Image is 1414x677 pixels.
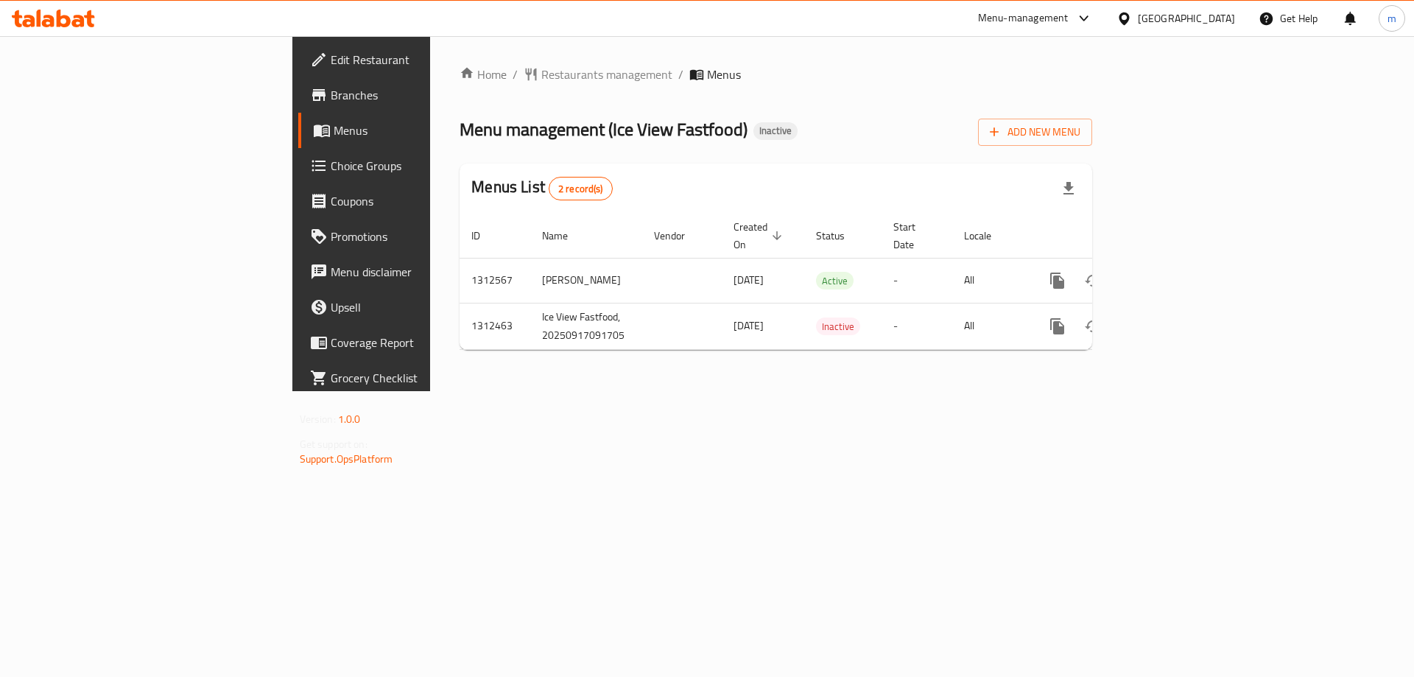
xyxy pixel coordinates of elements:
[298,77,529,113] a: Branches
[334,122,517,139] span: Menus
[734,270,764,290] span: [DATE]
[816,273,854,290] span: Active
[298,219,529,254] a: Promotions
[678,66,683,83] li: /
[707,66,741,83] span: Menus
[549,182,612,196] span: 2 record(s)
[331,51,517,69] span: Edit Restaurant
[298,325,529,360] a: Coverage Report
[1075,263,1111,298] button: Change Status
[298,290,529,325] a: Upsell
[298,42,529,77] a: Edit Restaurant
[952,303,1028,349] td: All
[654,227,704,245] span: Vendor
[549,177,613,200] div: Total records count
[952,258,1028,303] td: All
[1051,171,1086,206] div: Export file
[298,360,529,396] a: Grocery Checklist
[541,66,672,83] span: Restaurants management
[753,122,798,140] div: Inactive
[734,316,764,335] span: [DATE]
[300,435,367,454] span: Get support on:
[893,218,935,253] span: Start Date
[460,214,1193,350] table: enhanced table
[331,369,517,387] span: Grocery Checklist
[964,227,1010,245] span: Locale
[300,449,393,469] a: Support.OpsPlatform
[1040,263,1075,298] button: more
[1387,10,1396,27] span: m
[990,123,1080,141] span: Add New Menu
[300,410,336,429] span: Version:
[298,148,529,183] a: Choice Groups
[331,192,517,210] span: Coupons
[331,86,517,104] span: Branches
[331,334,517,351] span: Coverage Report
[542,227,587,245] span: Name
[753,124,798,137] span: Inactive
[298,113,529,148] a: Menus
[524,66,672,83] a: Restaurants management
[816,318,860,335] div: Inactive
[331,228,517,245] span: Promotions
[1040,309,1075,344] button: more
[331,157,517,175] span: Choice Groups
[530,303,642,349] td: Ice View Fastfood, 20250917091705
[471,176,612,200] h2: Menus List
[816,318,860,335] span: Inactive
[734,218,787,253] span: Created On
[816,227,864,245] span: Status
[882,303,952,349] td: -
[530,258,642,303] td: [PERSON_NAME]
[460,113,748,146] span: Menu management ( Ice View Fastfood )
[338,410,361,429] span: 1.0.0
[460,66,1092,83] nav: breadcrumb
[1075,309,1111,344] button: Change Status
[471,227,499,245] span: ID
[298,183,529,219] a: Coupons
[882,258,952,303] td: -
[331,263,517,281] span: Menu disclaimer
[1138,10,1235,27] div: [GEOGRAPHIC_DATA]
[298,254,529,290] a: Menu disclaimer
[1028,214,1193,259] th: Actions
[331,298,517,316] span: Upsell
[978,10,1069,27] div: Menu-management
[978,119,1092,146] button: Add New Menu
